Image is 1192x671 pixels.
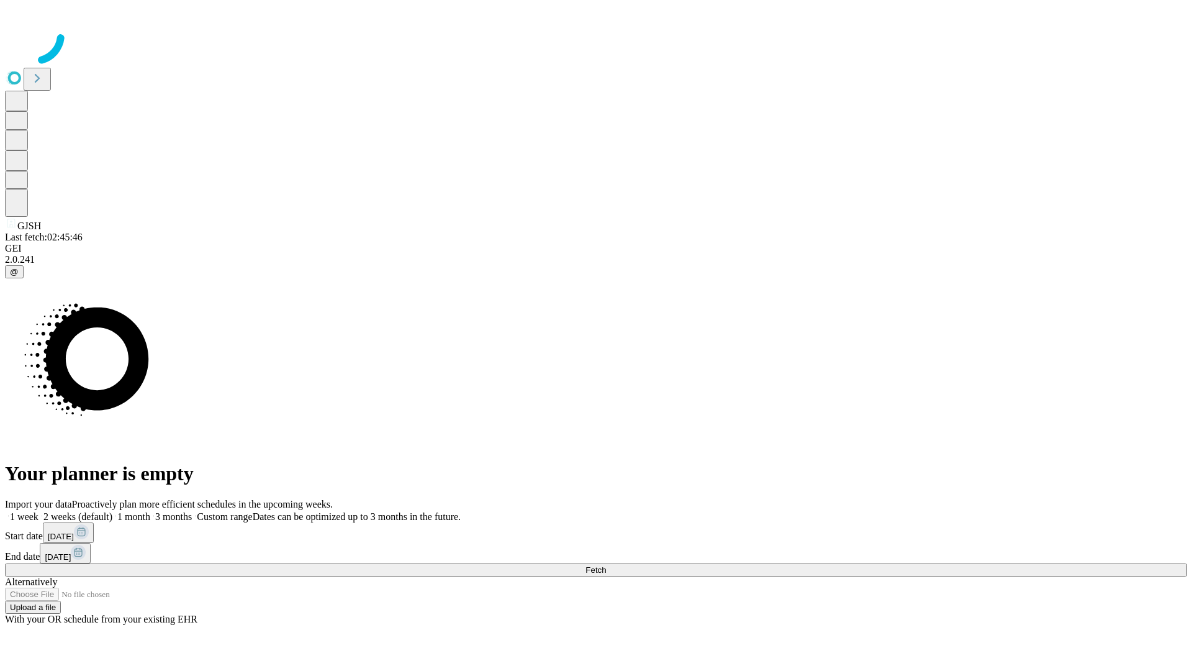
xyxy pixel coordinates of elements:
[45,552,71,562] span: [DATE]
[5,543,1187,564] div: End date
[5,232,83,242] span: Last fetch: 02:45:46
[40,543,91,564] button: [DATE]
[43,511,112,522] span: 2 weeks (default)
[10,267,19,276] span: @
[5,243,1187,254] div: GEI
[253,511,461,522] span: Dates can be optimized up to 3 months in the future.
[155,511,192,522] span: 3 months
[197,511,252,522] span: Custom range
[117,511,150,522] span: 1 month
[5,523,1187,543] div: Start date
[48,532,74,541] span: [DATE]
[72,499,333,509] span: Proactively plan more efficient schedules in the upcoming weeks.
[5,265,24,278] button: @
[5,254,1187,265] div: 2.0.241
[5,614,197,624] span: With your OR schedule from your existing EHR
[10,511,38,522] span: 1 week
[5,499,72,509] span: Import your data
[43,523,94,543] button: [DATE]
[5,577,57,587] span: Alternatively
[5,601,61,614] button: Upload a file
[17,221,41,231] span: GJSH
[585,565,606,575] span: Fetch
[5,462,1187,485] h1: Your planner is empty
[5,564,1187,577] button: Fetch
